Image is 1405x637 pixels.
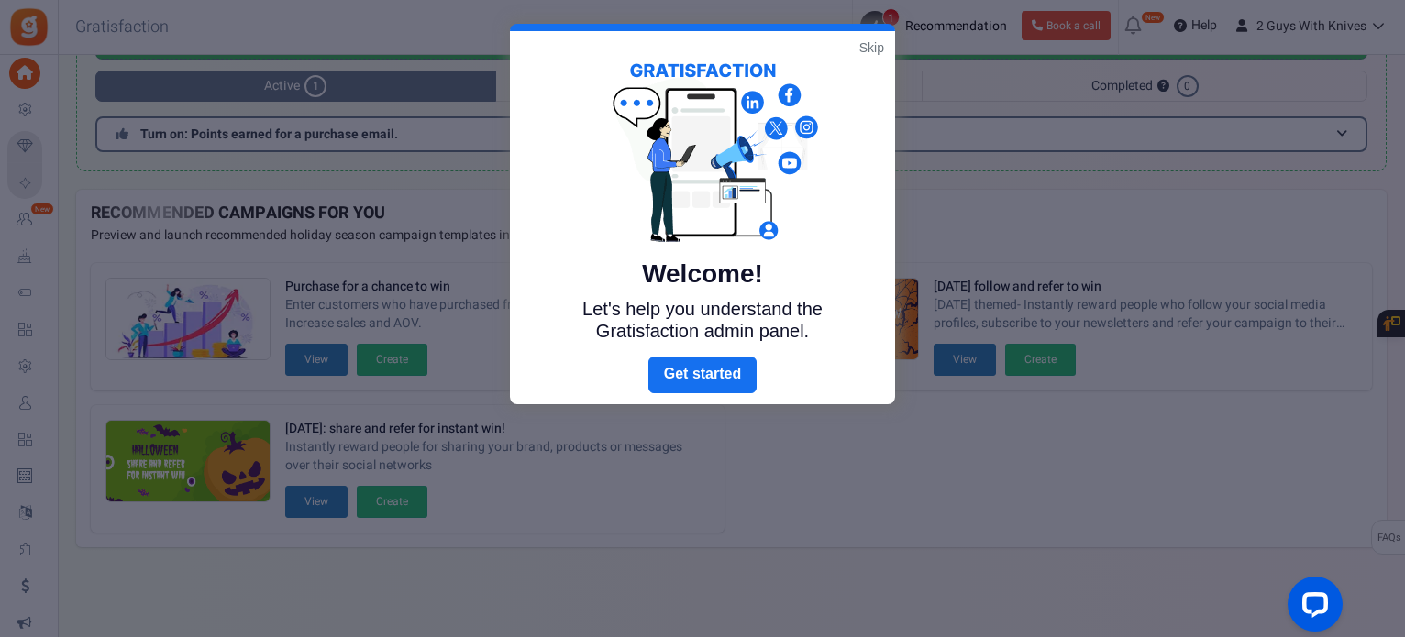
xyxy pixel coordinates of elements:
[551,298,854,342] p: Let's help you understand the Gratisfaction admin panel.
[859,38,884,57] a: Skip
[551,259,854,289] h5: Welcome!
[648,357,757,393] a: Next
